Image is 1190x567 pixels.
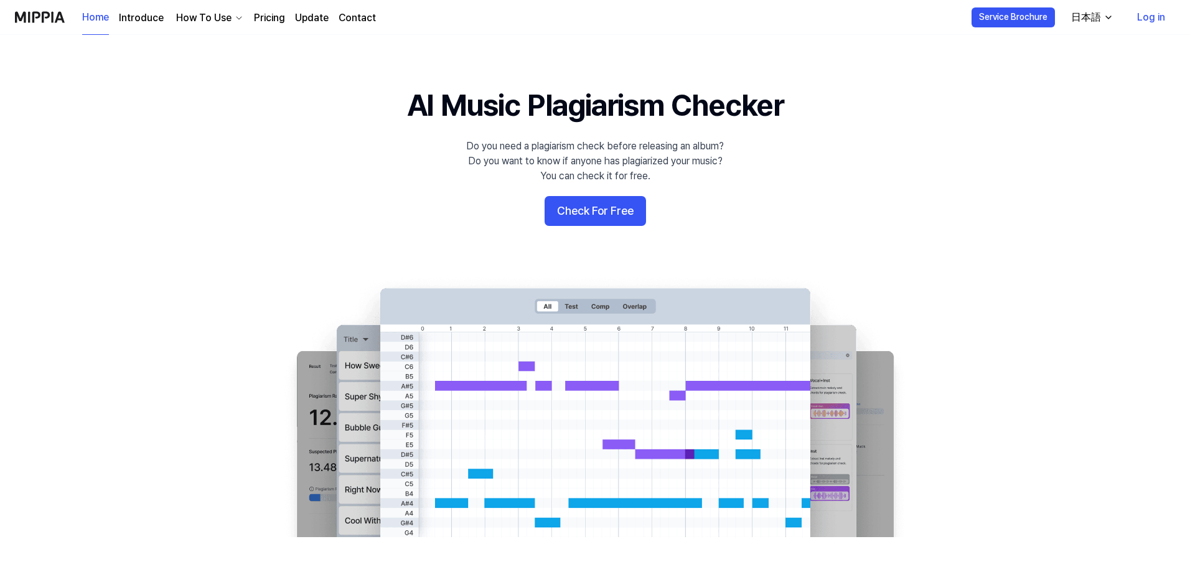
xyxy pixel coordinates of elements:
[1061,5,1121,30] button: 日本語
[407,85,784,126] h1: AI Music Plagiarism Checker
[972,7,1055,27] button: Service Brochure
[545,196,646,226] button: Check For Free
[295,11,329,26] a: Update
[82,1,109,35] a: Home
[339,11,376,26] a: Contact
[466,139,724,184] div: Do you need a plagiarism check before releasing an album? Do you want to know if anyone has plagi...
[1069,10,1103,25] div: 日本語
[119,11,164,26] a: Introduce
[174,11,234,26] div: How To Use
[271,276,919,537] img: main Image
[254,11,285,26] a: Pricing
[174,11,244,26] button: How To Use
